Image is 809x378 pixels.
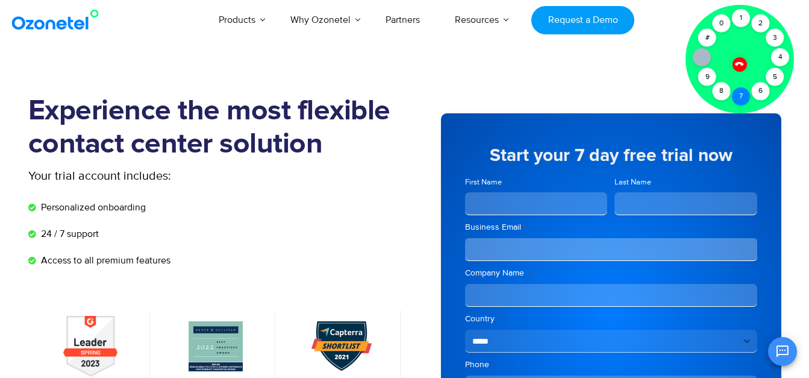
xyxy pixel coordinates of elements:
div: 2 [752,14,770,33]
div: 6 [752,82,770,100]
h5: Start your 7 day free trial now [465,146,757,165]
p: Your trial account includes: [28,167,314,185]
button: Open chat [768,337,797,366]
div: 4 [771,48,789,66]
label: Phone [465,359,757,371]
label: Company Name [465,267,757,279]
div: 1 [732,9,750,27]
label: First Name [465,177,608,188]
label: Business Email [465,221,757,233]
div: 5 [766,68,784,86]
label: Country [465,313,757,325]
label: Last Name [614,177,757,188]
span: Access to all premium features [38,253,170,268]
div: 0 [713,14,731,33]
span: 24 / 7 support [38,227,99,241]
div: 3 [766,29,784,47]
a: Request a Demo [531,6,634,34]
div: 7 [732,87,750,106]
span: Personalized onboarding [38,200,146,215]
h1: Experience the most flexible contact center solution [28,95,405,161]
div: # [698,29,716,47]
div: 9 [698,68,716,86]
div: 8 [713,82,731,100]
